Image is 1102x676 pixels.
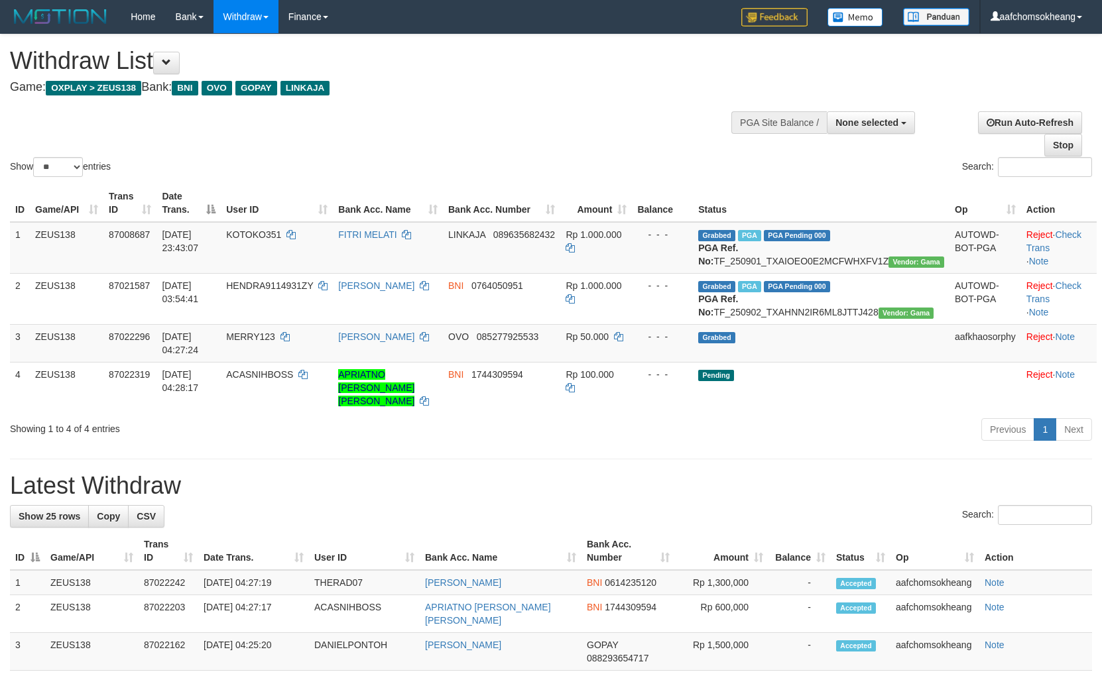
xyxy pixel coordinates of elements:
[836,602,876,614] span: Accepted
[309,633,420,671] td: DANIELPONTOH
[420,532,582,570] th: Bank Acc. Name: activate to sort column ascending
[448,369,463,380] span: BNI
[981,418,1034,441] a: Previous
[1026,229,1053,240] a: Reject
[97,511,120,522] span: Copy
[949,222,1021,274] td: AUTOWD-BOT-PGA
[566,229,621,240] span: Rp 1.000.000
[693,273,949,324] td: TF_250902_TXAHNN2IR6ML8JTTJ428
[338,331,414,342] a: [PERSON_NAME]
[637,279,688,292] div: - - -
[493,229,555,240] span: Copy 089635682432 to clipboard
[836,578,876,589] span: Accepted
[425,602,551,626] a: APRIATNO [PERSON_NAME] [PERSON_NAME]
[139,532,198,570] th: Trans ID: activate to sort column ascending
[139,633,198,671] td: 87022162
[903,8,969,26] img: panduan.png
[10,81,721,94] h4: Game: Bank:
[280,81,330,95] span: LINKAJA
[162,280,198,304] span: [DATE] 03:54:41
[587,577,602,588] span: BNI
[587,653,648,663] span: Copy 088293654717 to clipboard
[587,640,618,650] span: GOPAY
[226,229,281,240] span: KOTOKO351
[693,184,949,222] th: Status
[10,570,45,595] td: 1
[10,273,30,324] td: 2
[338,280,414,291] a: [PERSON_NAME]
[448,280,463,291] span: BNI
[985,602,1005,612] a: Note
[768,633,831,671] td: -
[675,532,768,570] th: Amount: activate to sort column ascending
[566,369,613,380] span: Rp 100.000
[1026,229,1081,253] a: Check Trans
[827,111,915,134] button: None selected
[109,280,150,291] span: 87021587
[1021,222,1097,274] td: · ·
[172,81,198,95] span: BNI
[109,331,150,342] span: 87022296
[333,184,443,222] th: Bank Acc. Name: activate to sort column ascending
[582,532,675,570] th: Bank Acc. Number: activate to sort column ascending
[1021,273,1097,324] td: · ·
[831,532,890,570] th: Status: activate to sort column ascending
[879,308,934,319] span: Vendor URL: https://trx31.1velocity.biz
[1021,362,1097,413] td: ·
[45,532,139,570] th: Game/API: activate to sort column ascending
[637,330,688,343] div: - - -
[10,473,1092,499] h1: Latest Withdraw
[566,331,609,342] span: Rp 50.000
[949,324,1021,362] td: aafkhaosorphy
[560,184,632,222] th: Amount: activate to sort column ascending
[10,7,111,27] img: MOTION_logo.png
[128,505,164,528] a: CSV
[566,280,621,291] span: Rp 1.000.000
[198,532,309,570] th: Date Trans.: activate to sort column ascending
[1029,256,1049,266] a: Note
[888,256,944,268] span: Vendor URL: https://trx31.1velocity.biz
[30,362,103,413] td: ZEUS138
[738,281,761,292] span: Marked by aafchomsokheang
[45,633,139,671] td: ZEUS138
[998,505,1092,525] input: Search:
[836,640,876,651] span: Accepted
[698,243,738,266] b: PGA Ref. No:
[45,570,139,595] td: ZEUS138
[202,81,232,95] span: OVO
[637,368,688,381] div: - - -
[962,157,1092,177] label: Search:
[162,229,198,253] span: [DATE] 23:43:07
[45,595,139,633] td: ZEUS138
[738,230,761,241] span: Marked by aafchomsokheang
[309,595,420,633] td: ACASNIHBOSS
[10,157,111,177] label: Show entries
[10,595,45,633] td: 2
[949,184,1021,222] th: Op: activate to sort column ascending
[890,595,979,633] td: aafchomsokheang
[10,222,30,274] td: 1
[477,331,538,342] span: Copy 085277925533 to clipboard
[471,280,523,291] span: Copy 0764050951 to clipboard
[103,184,156,222] th: Trans ID: activate to sort column ascending
[768,570,831,595] td: -
[693,222,949,274] td: TF_250901_TXAIOEO0E2MCFWHXFV1Z
[198,595,309,633] td: [DATE] 04:27:17
[587,602,602,612] span: BNI
[1026,280,1053,291] a: Reject
[1055,331,1075,342] a: Note
[962,505,1092,525] label: Search:
[698,230,735,241] span: Grabbed
[675,595,768,633] td: Rp 600,000
[605,577,656,588] span: Copy 0614235120 to clipboard
[979,532,1092,570] th: Action
[30,273,103,324] td: ZEUS138
[10,633,45,671] td: 3
[1056,418,1092,441] a: Next
[890,633,979,671] td: aafchomsokheang
[425,577,501,588] a: [PERSON_NAME]
[198,633,309,671] td: [DATE] 04:25:20
[698,281,735,292] span: Grabbed
[10,532,45,570] th: ID: activate to sort column descending
[162,331,198,355] span: [DATE] 04:27:24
